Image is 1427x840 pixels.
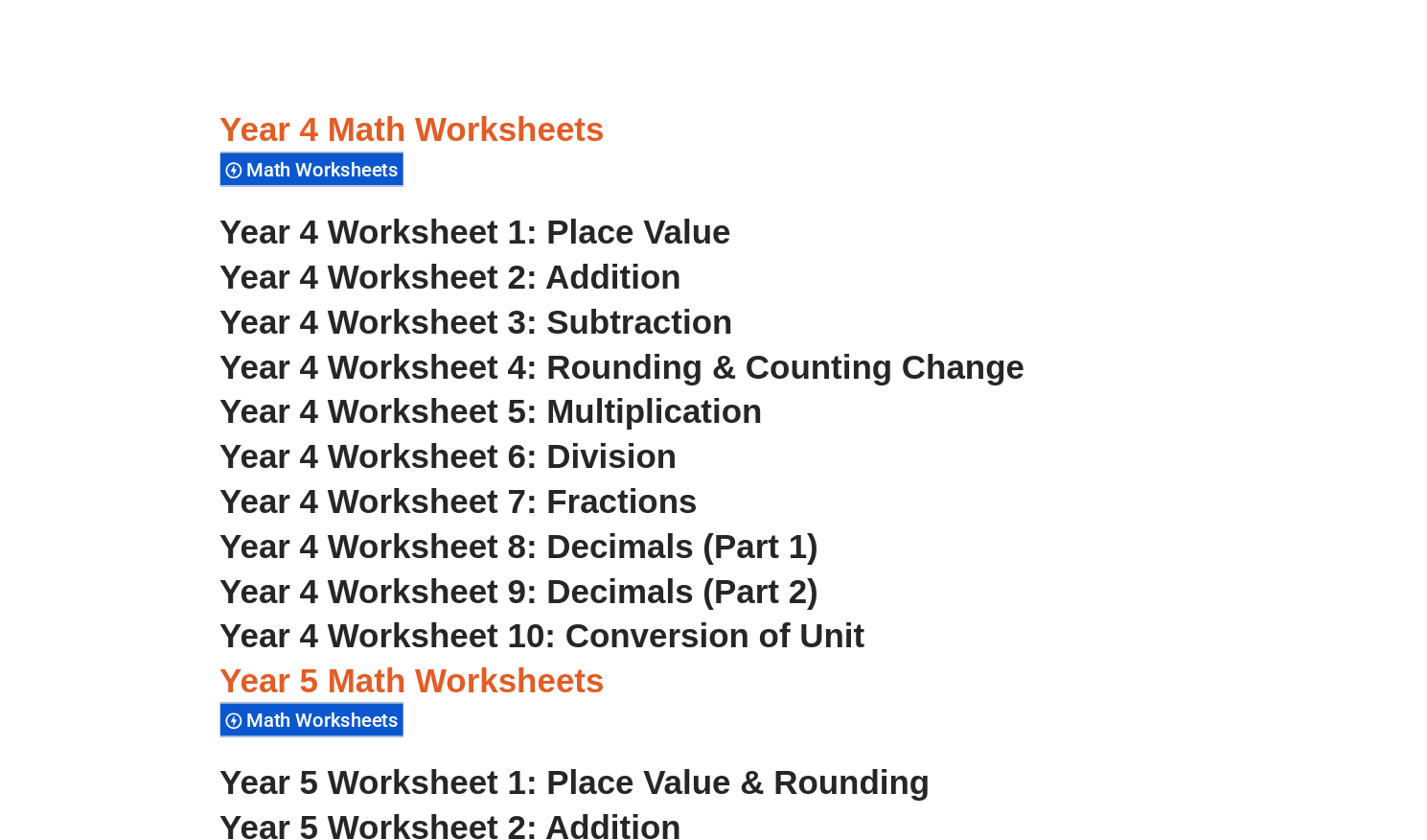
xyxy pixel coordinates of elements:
a: Year 4 Worksheet 9: Decimals (Part 2) [177,479,623,508]
a: Year 4 Worksheet 5: Multiplication [177,345,581,374]
a: Year 4 Worksheet 7: Fractions [177,412,533,441]
div: Math Worksheets [177,576,313,602]
a: Year 4 Worksheet 2: Addition [177,245,520,274]
h3: Year 5 Math Worksheets [177,545,1251,577]
iframe: Chat Widget [1331,748,1427,840]
a: Year 5 Worksheet 4: Multiplication & Distributive Law [177,721,805,750]
a: Year 5 Worksheet 1: Place Value & Rounding [177,621,705,650]
a: Year 4 Worksheet 3: Subtraction [177,279,559,308]
a: Year 4 Worksheet 8: Decimals (Part 1) [177,446,623,475]
a: Year 4 Worksheet 6: Division [177,379,518,408]
a: Year 5 Worksheet 2: Addition [177,655,520,684]
a: Year 5 Worksheet 3: Subtraction [177,688,559,716]
div: Math Worksheets [177,167,313,193]
a: Year 4 Worksheet 1: Place Value [177,212,558,241]
span: Math Worksheets [197,172,316,189]
h3: Year 4 Math Worksheets [177,135,1251,168]
a: Year 5 Worksheet 6: Negative & Absolute Values [177,788,748,817]
a: Year 5 Worksheet 5: Division [177,755,518,783]
a: Year 4 Worksheet 10: Conversion of Unit [177,512,657,541]
a: Year 4 Worksheet 4: Rounding & Counting Change [177,313,776,341]
span: Math Worksheets [197,581,316,598]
